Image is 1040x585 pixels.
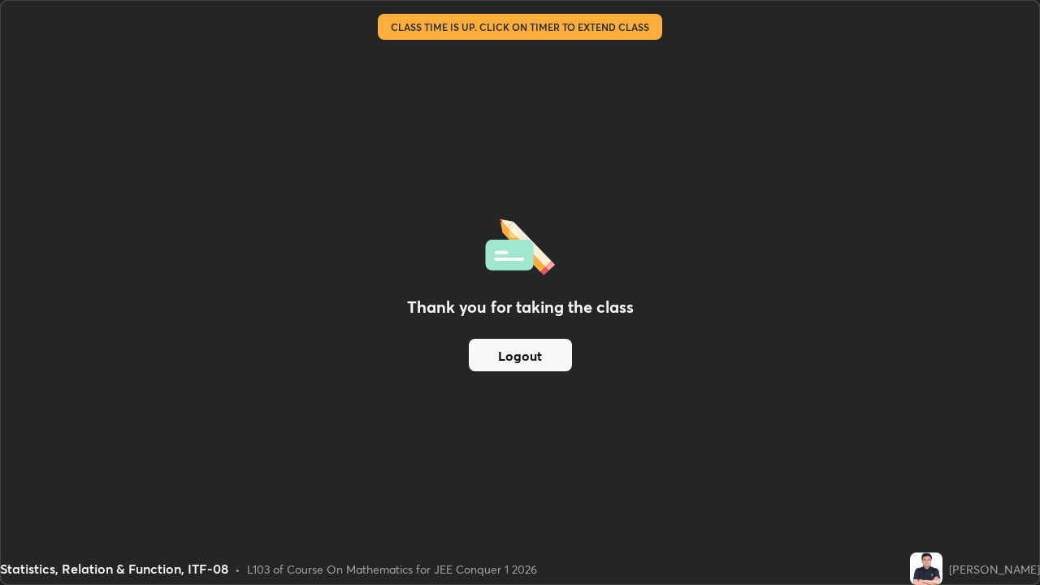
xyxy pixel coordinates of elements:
[247,561,537,578] div: L103 of Course On Mathematics for JEE Conquer 1 2026
[407,295,634,319] h2: Thank you for taking the class
[235,561,240,578] div: •
[910,552,942,585] img: e88ce6568ffa4e9cbbec5d31f549e362.jpg
[485,214,555,275] img: offlineFeedback.1438e8b3.svg
[469,339,572,371] button: Logout
[949,561,1040,578] div: [PERSON_NAME]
